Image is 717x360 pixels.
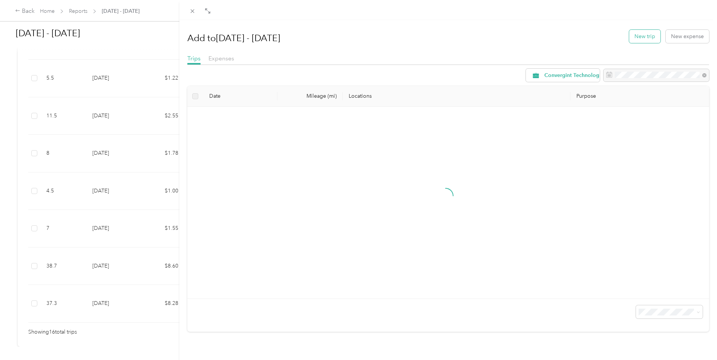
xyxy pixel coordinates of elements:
button: New expense [666,30,709,43]
th: Locations [343,86,570,107]
button: New trip [629,30,660,43]
span: Expenses [208,55,234,62]
span: Trips [187,55,201,62]
th: Mileage (mi) [277,86,343,107]
iframe: Everlance-gr Chat Button Frame [675,318,717,360]
span: Convergint Technologies [544,73,606,78]
h1: Add to [DATE] - [DATE] [187,29,280,47]
th: Purpose [570,86,709,107]
th: Date [203,86,277,107]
